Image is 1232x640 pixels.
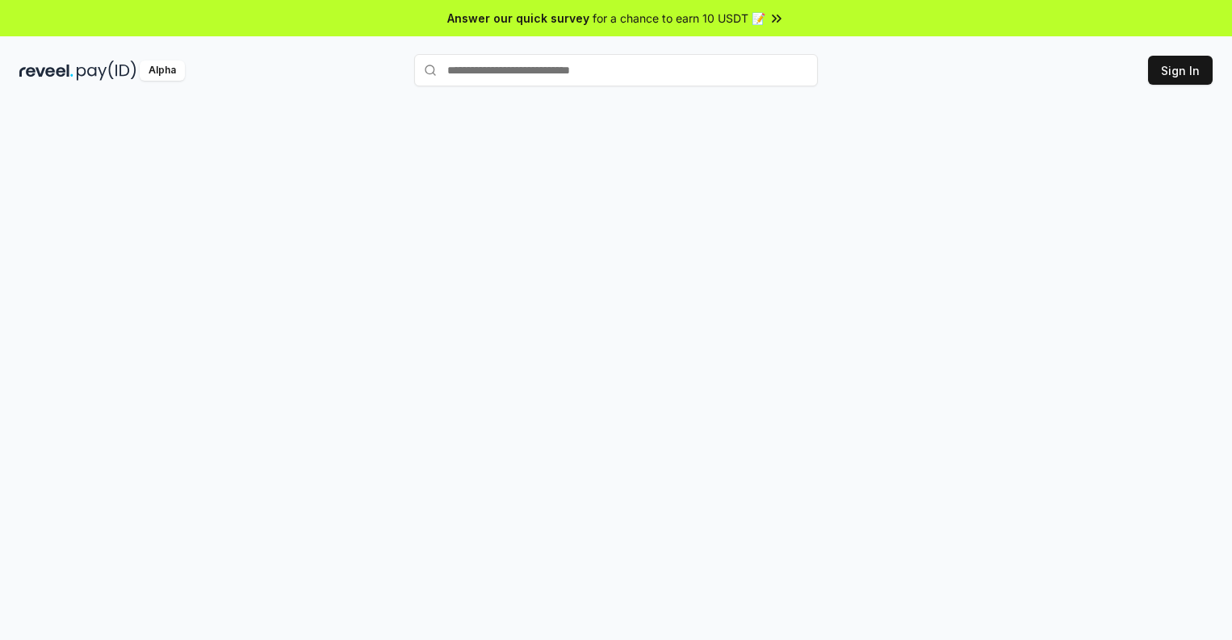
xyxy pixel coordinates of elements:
[140,61,185,81] div: Alpha
[77,61,136,81] img: pay_id
[447,10,589,27] span: Answer our quick survey
[19,61,73,81] img: reveel_dark
[1148,56,1213,85] button: Sign In
[593,10,765,27] span: for a chance to earn 10 USDT 📝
